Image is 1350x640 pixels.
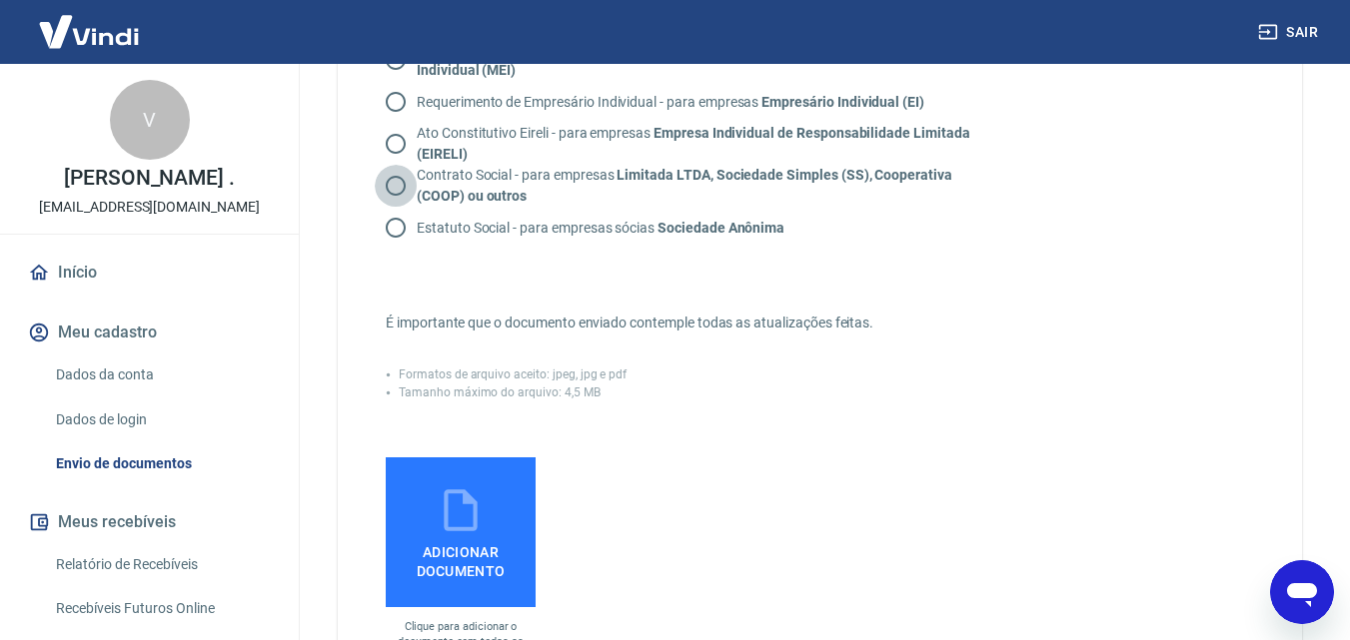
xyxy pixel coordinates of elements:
[417,218,784,239] p: Estatuto Social - para empresas sócias
[417,123,990,165] p: Ato Constitutivo Eireli - para empresas
[24,1,154,62] img: Vindi
[386,457,536,607] label: Adicionar documento
[417,125,970,162] strong: Empresa Individual de Responsabilidade Limitada (EIRELI)
[417,165,990,207] p: Contrato Social - para empresas
[24,311,275,354] button: Meu cadastro
[39,197,260,218] p: [EMAIL_ADDRESS][DOMAIN_NAME]
[24,500,275,544] button: Meus recebíveis
[64,168,235,189] p: [PERSON_NAME] .
[1254,14,1326,51] button: Sair
[399,365,627,383] p: Formatos de arquivo aceito: jpeg, jpg e pdf
[110,80,190,160] div: V
[386,313,1006,333] p: É importante que o documento enviado contemple todas as atualizações feitas.
[48,544,275,585] a: Relatório de Recebíveis
[658,220,784,236] strong: Sociedade Anônima
[48,399,275,440] a: Dados de login
[394,535,528,580] span: Adicionar documento
[761,94,924,110] strong: Empresário Individual (EI)
[417,167,952,204] strong: Limitada LTDA, Sociedade Simples (SS), Cooperativa (COOP) ou outros
[48,354,275,395] a: Dados da conta
[24,251,275,295] a: Início
[399,383,601,401] p: Tamanho máximo do arquivo: 4,5 MB
[48,443,275,484] a: Envio de documentos
[1270,560,1334,624] iframe: Botão para abrir a janela de mensagens, conversa em andamento
[417,92,924,113] p: Requerimento de Empresário Individual - para empresas
[48,588,275,629] a: Recebíveis Futuros Online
